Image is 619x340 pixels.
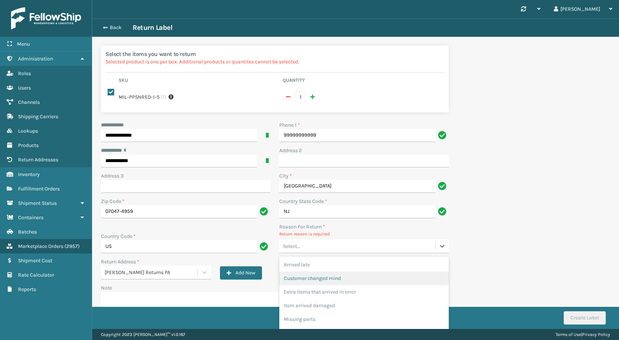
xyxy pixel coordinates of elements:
[18,56,53,62] span: Administration
[18,142,39,148] span: Products
[279,172,292,180] label: City
[18,257,52,264] span: Shipment Cost
[18,200,57,206] span: Shipment Status
[18,272,54,278] span: Rate Calculator
[564,311,606,325] button: Create Label
[279,299,449,312] div: Item arrived damaged
[101,285,112,291] label: Note
[161,93,166,101] span: ( 1 )
[279,312,449,326] div: Missing parts
[18,99,40,105] span: Channels
[101,232,136,240] label: Country Code
[133,23,172,32] h3: Return Label
[279,147,302,154] label: Address 2
[11,7,81,29] img: logo
[101,197,125,205] label: Zip Code
[101,329,185,340] p: Copyright 2023 [PERSON_NAME]™ v 1.0.187
[64,243,80,249] span: ( 2957 )
[279,231,449,237] p: Return reason is required
[105,50,444,58] h2: Select the items you want to return
[279,258,449,271] div: Arrived late
[105,269,198,276] div: [PERSON_NAME] Returns PA
[279,285,449,299] div: Extra items that arrived in error
[101,258,139,266] label: Return Address
[99,24,133,31] button: Back
[283,242,300,250] div: Select...
[18,171,40,178] span: Inventory
[279,121,300,129] label: Phone 1
[18,286,36,292] span: Reports
[18,128,38,134] span: Lookups
[105,58,444,66] p: Selected product is one per box. Additional products or quantites cannot be selected.
[556,332,581,337] a: Terms of Use
[116,77,280,86] th: Sku
[18,186,60,192] span: Fulfillment Orders
[119,93,160,101] label: MIL-PPSNRED-1-S
[279,223,325,231] label: Reason For Return
[18,229,37,235] span: Batches
[220,266,262,280] button: Add New
[18,157,58,163] span: Return Addresses
[280,77,444,86] th: Quantity
[101,172,123,180] label: Address 3
[18,113,58,120] span: Shipping Carriers
[556,329,610,340] div: |
[18,70,31,77] span: Roles
[279,326,449,340] div: Not as described
[279,271,449,285] div: Customer changed mind
[279,197,327,205] label: Country State Code
[582,332,610,337] a: Privacy Policy
[17,41,30,47] span: Menu
[18,85,31,91] span: Users
[18,243,63,249] span: Marketplace Orders
[18,214,43,221] span: Containers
